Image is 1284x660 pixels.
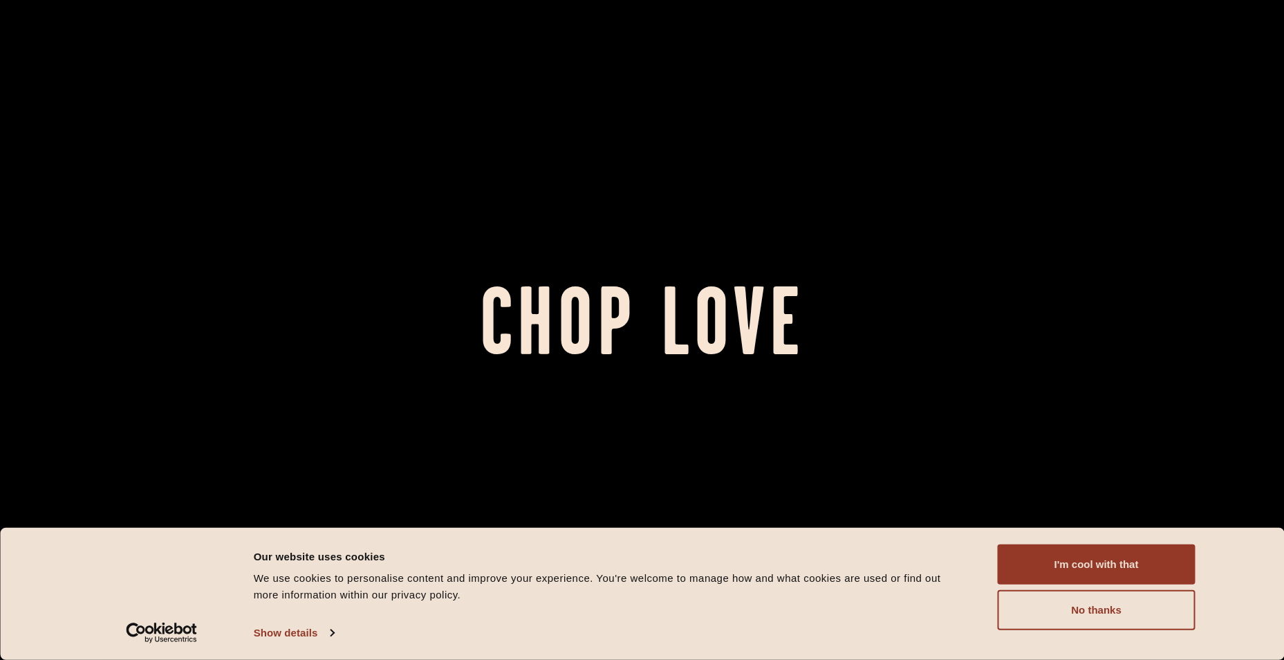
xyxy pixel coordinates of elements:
[254,570,967,603] div: We use cookies to personalise content and improve your experience. You're welcome to manage how a...
[998,590,1195,630] button: No thanks
[101,623,222,643] a: Usercentrics Cookiebot - opens in a new window
[998,544,1195,585] button: I'm cool with that
[254,548,967,565] div: Our website uses cookies
[254,623,334,643] a: Show details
